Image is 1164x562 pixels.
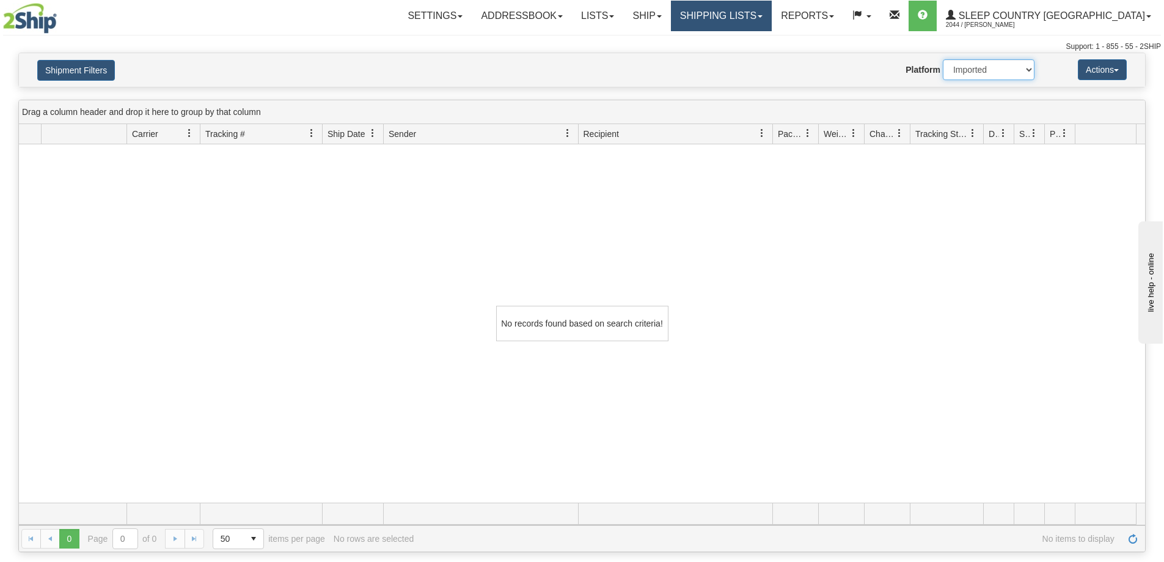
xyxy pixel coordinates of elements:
[572,1,623,31] a: Lists
[869,128,895,140] span: Charge
[824,128,849,140] span: Weight
[1050,128,1060,140] span: Pickup Status
[37,60,115,81] button: Shipment Filters
[584,128,619,140] span: Recipient
[205,128,245,140] span: Tracking #
[328,128,365,140] span: Ship Date
[213,528,264,549] span: Page sizes drop down
[1136,218,1163,343] iframe: chat widget
[244,529,263,549] span: select
[334,534,414,544] div: No rows are selected
[557,123,578,144] a: Sender filter column settings
[362,123,383,144] a: Ship Date filter column settings
[993,123,1014,144] a: Delivery Status filter column settings
[19,100,1145,124] div: grid grouping header
[3,42,1161,52] div: Support: 1 - 855 - 55 - 2SHIP
[301,123,322,144] a: Tracking # filter column settings
[937,1,1160,31] a: Sleep Country [GEOGRAPHIC_DATA] 2044 / [PERSON_NAME]
[88,528,157,549] span: Page of 0
[778,128,803,140] span: Packages
[956,10,1145,21] span: Sleep Country [GEOGRAPHIC_DATA]
[1019,128,1030,140] span: Shipment Issues
[671,1,772,31] a: Shipping lists
[1054,123,1075,144] a: Pickup Status filter column settings
[962,123,983,144] a: Tracking Status filter column settings
[213,528,325,549] span: items per page
[772,1,843,31] a: Reports
[496,306,668,341] div: No records found based on search criteria!
[1123,529,1143,549] a: Refresh
[9,10,113,20] div: live help - online
[889,123,910,144] a: Charge filter column settings
[389,128,416,140] span: Sender
[422,534,1115,544] span: No items to display
[623,1,670,31] a: Ship
[1078,59,1127,80] button: Actions
[989,128,999,140] span: Delivery Status
[221,533,236,545] span: 50
[59,529,79,549] span: Page 0
[179,123,200,144] a: Carrier filter column settings
[132,128,158,140] span: Carrier
[915,128,968,140] span: Tracking Status
[797,123,818,144] a: Packages filter column settings
[3,3,57,34] img: logo2044.jpg
[752,123,772,144] a: Recipient filter column settings
[398,1,472,31] a: Settings
[906,64,940,76] label: Platform
[946,19,1038,31] span: 2044 / [PERSON_NAME]
[1023,123,1044,144] a: Shipment Issues filter column settings
[843,123,864,144] a: Weight filter column settings
[472,1,572,31] a: Addressbook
